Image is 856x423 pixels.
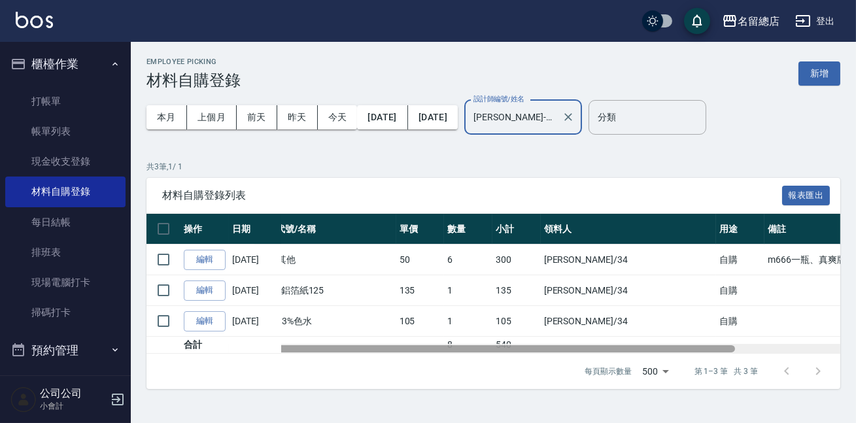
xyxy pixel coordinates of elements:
td: 1 [444,306,492,337]
td: 135 [492,275,541,306]
a: 每日結帳 [5,207,126,237]
button: 今天 [318,105,358,129]
button: [DATE] [357,105,407,129]
button: 新增 [798,61,840,86]
td: 自購 [716,275,764,306]
div: 500 [637,354,674,389]
button: 前天 [237,105,277,129]
button: 昨天 [277,105,318,129]
td: [PERSON_NAME] /34 [541,306,717,337]
p: 小會計 [40,400,107,412]
h2: Employee Picking [146,58,241,66]
span: 材料自購登錄列表 [162,189,782,202]
td: 1 [444,275,492,306]
a: 現金收支登錄 [5,146,126,177]
td: [DATE] [229,275,281,306]
button: 登出 [790,9,840,33]
a: 帳單列表 [5,116,126,146]
td: [PERSON_NAME] /34 [541,275,717,306]
td: 自購 [716,245,764,275]
th: 單價 [396,214,445,245]
th: 數量 [444,214,492,245]
button: save [684,8,710,34]
td: 135 [396,275,445,306]
a: 編輯 [184,280,226,301]
td: [DATE] [229,245,281,275]
button: 上個月 [187,105,237,129]
th: 商品代號/名稱 [254,214,396,245]
a: 材料自購登錄 [5,177,126,207]
a: 排班表 [5,237,126,267]
a: 報表匯出 [782,188,830,201]
h5: 公司公司 [40,387,107,400]
th: 用途 [716,214,764,245]
p: 每頁顯示數量 [585,365,632,377]
p: 共 3 筆, 1 / 1 [146,161,840,173]
td: 50 [396,245,445,275]
img: Person [10,386,37,413]
button: 櫃檯作業 [5,47,126,81]
a: 掃碼打卡 [5,297,126,328]
td: [DATE] [229,306,281,337]
a: 打帳單 [5,86,126,116]
td: 105 [492,306,541,337]
p: 第 1–3 筆 共 3 筆 [694,365,758,377]
button: [DATE] [408,105,458,129]
a: 現場電腦打卡 [5,267,126,297]
a: 編輯 [184,250,226,270]
a: 新增 [798,67,840,79]
img: Logo [16,12,53,28]
h3: 材料自購登錄 [146,71,241,90]
td: 105 [396,306,445,337]
button: Clear [559,108,577,126]
td: C03 / 3%色水 [254,306,396,337]
td: 116 / 鋁箔紙125 [254,275,396,306]
div: 名留總店 [738,13,779,29]
a: 編輯 [184,311,226,331]
th: 小計 [492,214,541,245]
td: 合計 [180,337,229,354]
td: 540 [492,337,541,354]
th: 操作 [180,214,229,245]
button: 報表匯出 [782,186,830,206]
td: 8 [444,337,492,354]
td: 6 [444,245,492,275]
button: 報表及分析 [5,367,126,401]
label: 設計師編號/姓名 [473,94,524,104]
th: 日期 [229,214,281,245]
th: 領料人 [541,214,717,245]
button: 名留總店 [717,8,785,35]
td: 300 [492,245,541,275]
button: 本月 [146,105,187,129]
td: [PERSON_NAME] /34 [541,245,717,275]
td: 自購 [716,306,764,337]
td: KK / 其他 [254,245,396,275]
button: 預約管理 [5,333,126,367]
